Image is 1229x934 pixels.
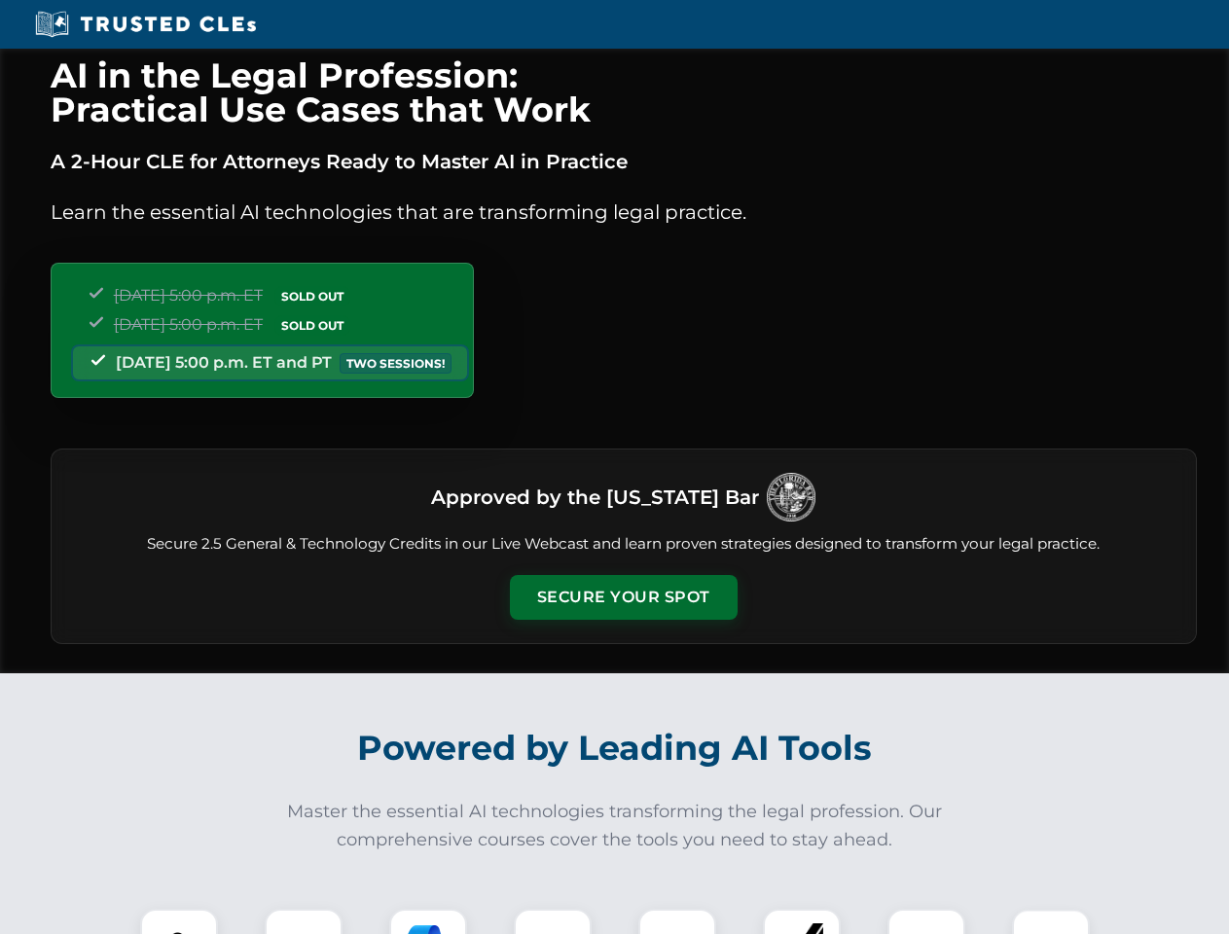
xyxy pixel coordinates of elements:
img: Trusted CLEs [29,10,262,39]
button: Secure Your Spot [510,575,738,620]
p: Master the essential AI technologies transforming the legal profession. Our comprehensive courses... [274,798,956,854]
span: SOLD OUT [274,315,350,336]
h2: Powered by Leading AI Tools [76,714,1154,782]
h3: Approved by the [US_STATE] Bar [431,480,759,515]
span: [DATE] 5:00 p.m. ET [114,315,263,334]
h1: AI in the Legal Profession: Practical Use Cases that Work [51,58,1197,126]
img: Logo [767,473,815,521]
span: [DATE] 5:00 p.m. ET [114,286,263,305]
p: A 2-Hour CLE for Attorneys Ready to Master AI in Practice [51,146,1197,177]
span: SOLD OUT [274,286,350,306]
p: Secure 2.5 General & Technology Credits in our Live Webcast and learn proven strategies designed ... [75,533,1173,556]
p: Learn the essential AI technologies that are transforming legal practice. [51,197,1197,228]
